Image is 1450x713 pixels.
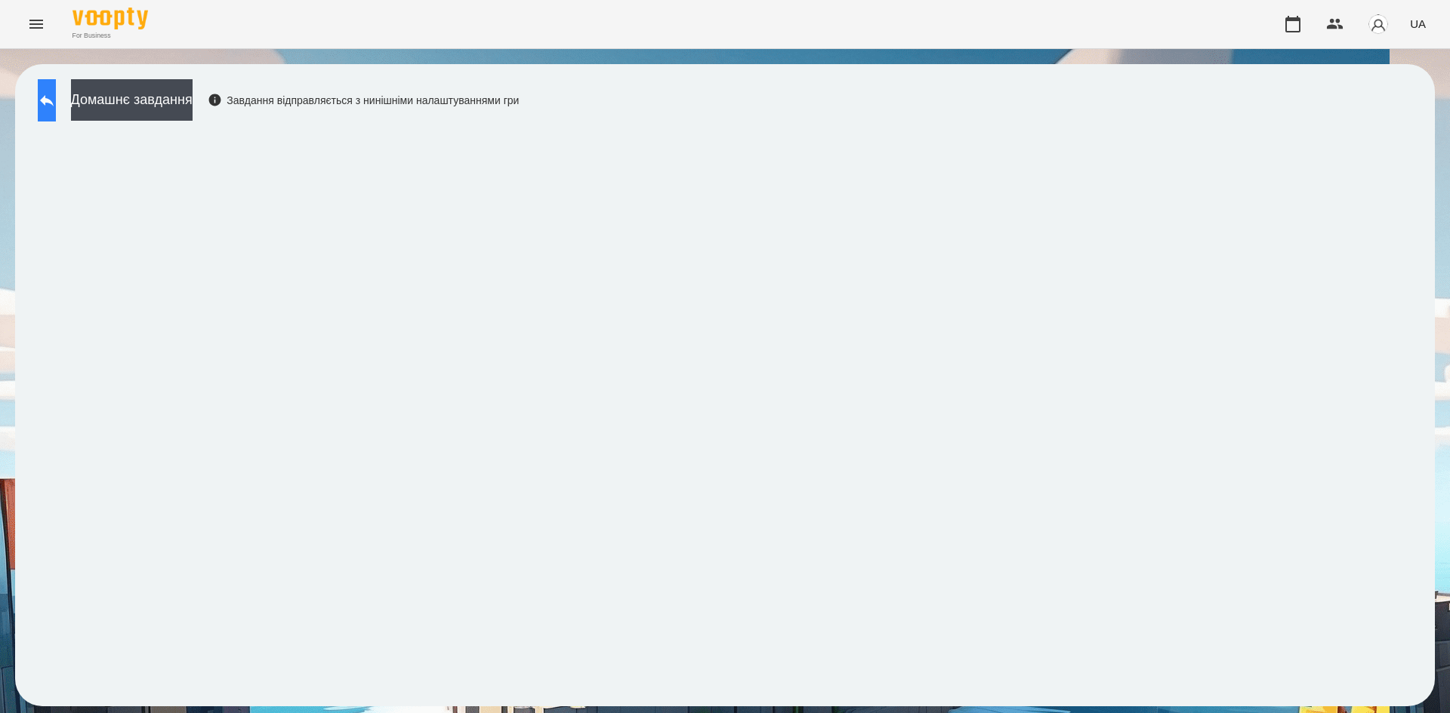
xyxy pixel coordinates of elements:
[1404,10,1432,38] button: UA
[72,31,148,41] span: For Business
[208,93,520,108] div: Завдання відправляється з нинішніми налаштуваннями гри
[1368,14,1389,35] img: avatar_s.png
[72,8,148,29] img: Voopty Logo
[1410,16,1426,32] span: UA
[71,79,193,121] button: Домашнє завдання
[18,6,54,42] button: Menu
